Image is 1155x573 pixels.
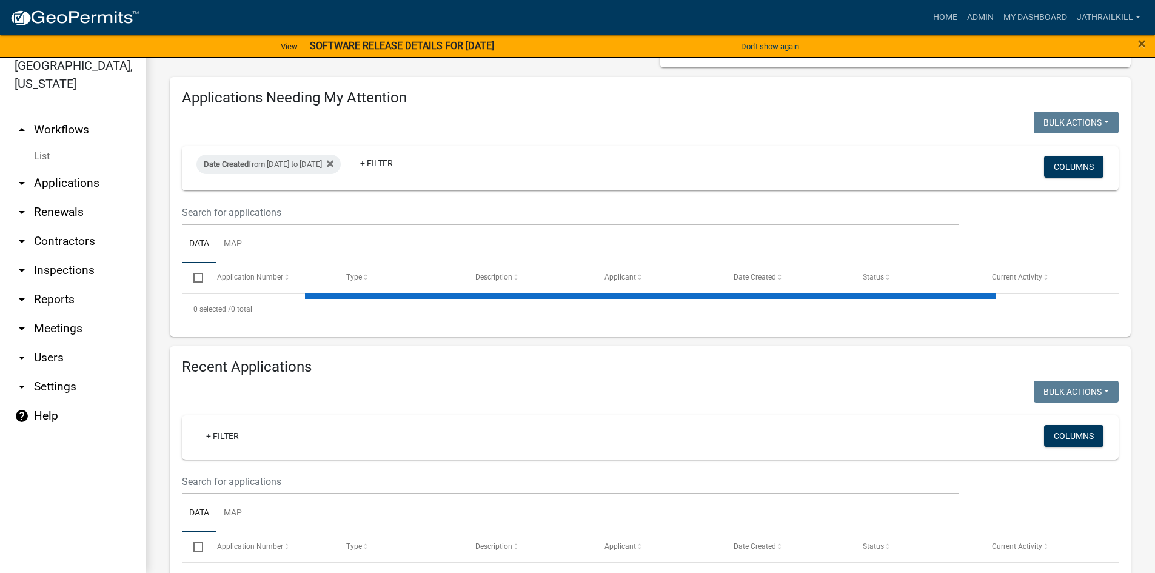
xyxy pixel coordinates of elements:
[851,532,980,561] datatable-header-cell: Status
[182,358,1119,376] h4: Recent Applications
[193,305,231,313] span: 0 selected /
[182,263,205,292] datatable-header-cell: Select
[15,409,29,423] i: help
[1138,35,1146,52] span: ×
[863,273,884,281] span: Status
[980,263,1110,292] datatable-header-cell: Current Activity
[928,6,962,29] a: Home
[980,532,1110,561] datatable-header-cell: Current Activity
[15,292,29,307] i: arrow_drop_down
[15,176,29,190] i: arrow_drop_down
[15,205,29,219] i: arrow_drop_down
[182,469,959,494] input: Search for applications
[334,263,463,292] datatable-header-cell: Type
[863,542,884,551] span: Status
[205,263,334,292] datatable-header-cell: Application Number
[736,36,804,56] button: Don't show again
[276,36,303,56] a: View
[346,273,362,281] span: Type
[204,159,249,169] span: Date Created
[593,532,722,561] datatable-header-cell: Applicant
[182,494,216,533] a: Data
[1072,6,1145,29] a: Jathrailkill
[999,6,1072,29] a: My Dashboard
[604,542,636,551] span: Applicant
[992,542,1042,551] span: Current Activity
[1138,36,1146,51] button: Close
[464,532,593,561] datatable-header-cell: Description
[734,273,776,281] span: Date Created
[216,225,249,264] a: Map
[346,542,362,551] span: Type
[604,273,636,281] span: Applicant
[15,263,29,278] i: arrow_drop_down
[217,273,283,281] span: Application Number
[15,321,29,336] i: arrow_drop_down
[334,532,463,561] datatable-header-cell: Type
[205,532,334,561] datatable-header-cell: Application Number
[722,532,851,561] datatable-header-cell: Date Created
[992,273,1042,281] span: Current Activity
[15,380,29,394] i: arrow_drop_down
[350,152,403,174] a: + Filter
[182,294,1119,324] div: 0 total
[182,200,959,225] input: Search for applications
[15,122,29,137] i: arrow_drop_up
[15,234,29,249] i: arrow_drop_down
[464,263,593,292] datatable-header-cell: Description
[216,494,249,533] a: Map
[217,542,283,551] span: Application Number
[593,263,722,292] datatable-header-cell: Applicant
[962,6,999,29] a: Admin
[15,350,29,365] i: arrow_drop_down
[196,155,341,174] div: from [DATE] to [DATE]
[196,425,249,447] a: + Filter
[182,225,216,264] a: Data
[182,89,1119,107] h4: Applications Needing My Attention
[1044,425,1103,447] button: Columns
[1034,381,1119,403] button: Bulk Actions
[851,263,980,292] datatable-header-cell: Status
[182,532,205,561] datatable-header-cell: Select
[475,273,512,281] span: Description
[722,263,851,292] datatable-header-cell: Date Created
[734,542,776,551] span: Date Created
[1044,156,1103,178] button: Columns
[1034,112,1119,133] button: Bulk Actions
[475,542,512,551] span: Description
[310,40,494,52] strong: SOFTWARE RELEASE DETAILS FOR [DATE]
